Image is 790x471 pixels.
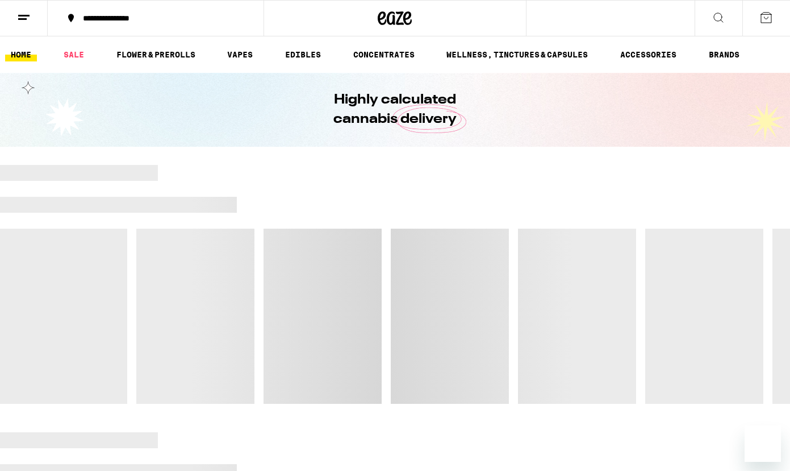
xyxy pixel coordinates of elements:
a: FLOWER & PREROLLS [111,48,201,61]
a: SALE [58,48,90,61]
a: ACCESSORIES [615,48,682,61]
a: BRANDS [703,48,745,61]
a: EDIBLES [279,48,327,61]
a: HOME [5,48,37,61]
h1: Highly calculated cannabis delivery [302,90,489,129]
a: CONCENTRATES [348,48,420,61]
iframe: Button to launch messaging window [745,425,781,462]
a: WELLNESS, TINCTURES & CAPSULES [441,48,593,61]
a: VAPES [221,48,258,61]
